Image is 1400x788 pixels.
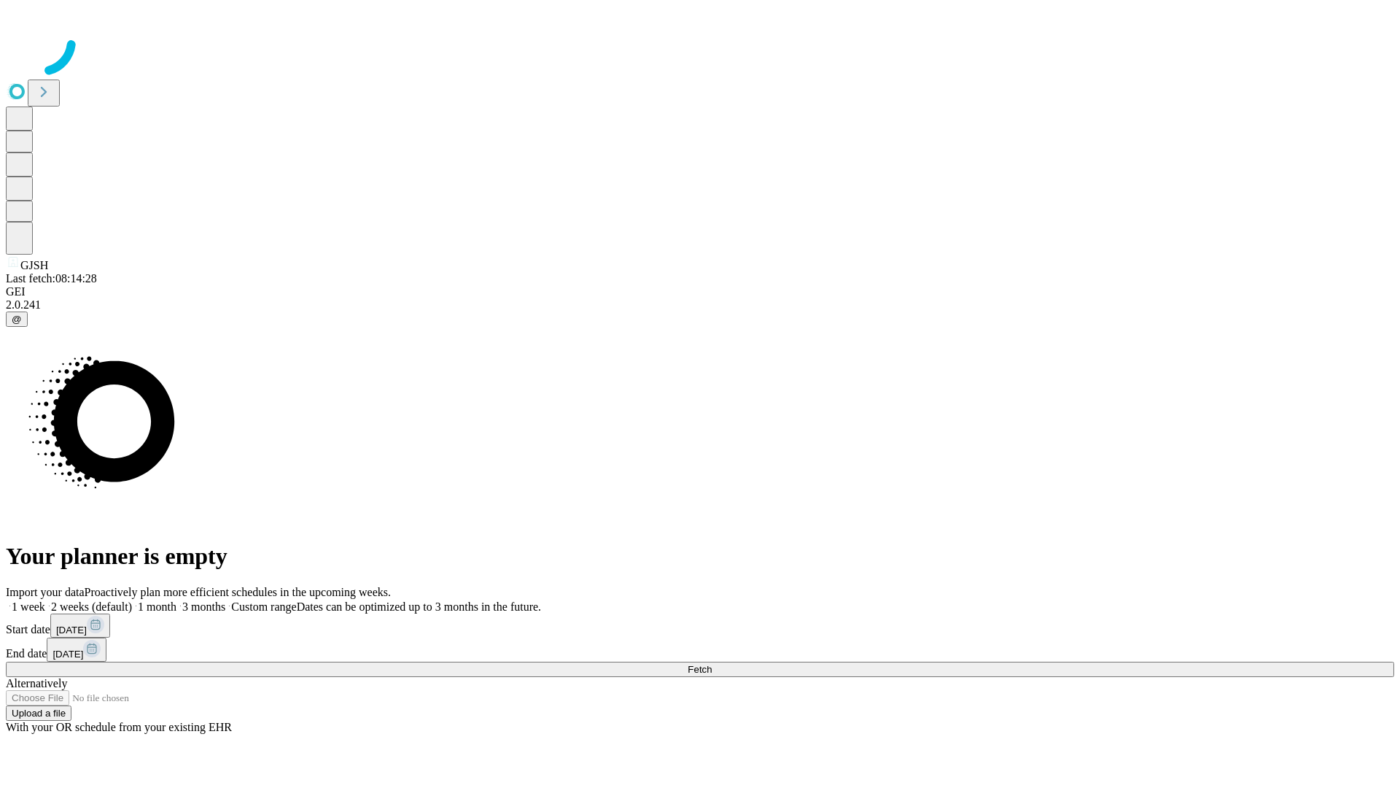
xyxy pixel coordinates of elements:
[6,721,232,733] span: With your OR schedule from your existing EHR
[85,586,391,598] span: Proactively plan more efficient schedules in the upcoming weeks.
[297,600,541,613] span: Dates can be optimized up to 3 months in the future.
[52,649,83,660] span: [DATE]
[6,662,1394,677] button: Fetch
[12,314,22,325] span: @
[6,543,1394,570] h1: Your planner is empty
[12,600,45,613] span: 1 week
[20,259,48,271] span: GJSH
[6,614,1394,638] div: Start date
[6,586,85,598] span: Import your data
[50,614,110,638] button: [DATE]
[6,638,1394,662] div: End date
[6,312,28,327] button: @
[6,272,97,285] span: Last fetch: 08:14:28
[47,638,106,662] button: [DATE]
[6,677,67,689] span: Alternatively
[51,600,132,613] span: 2 weeks (default)
[138,600,176,613] span: 1 month
[231,600,296,613] span: Custom range
[56,625,87,636] span: [DATE]
[6,298,1394,312] div: 2.0.241
[6,285,1394,298] div: GEI
[688,664,712,675] span: Fetch
[182,600,225,613] span: 3 months
[6,706,71,721] button: Upload a file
